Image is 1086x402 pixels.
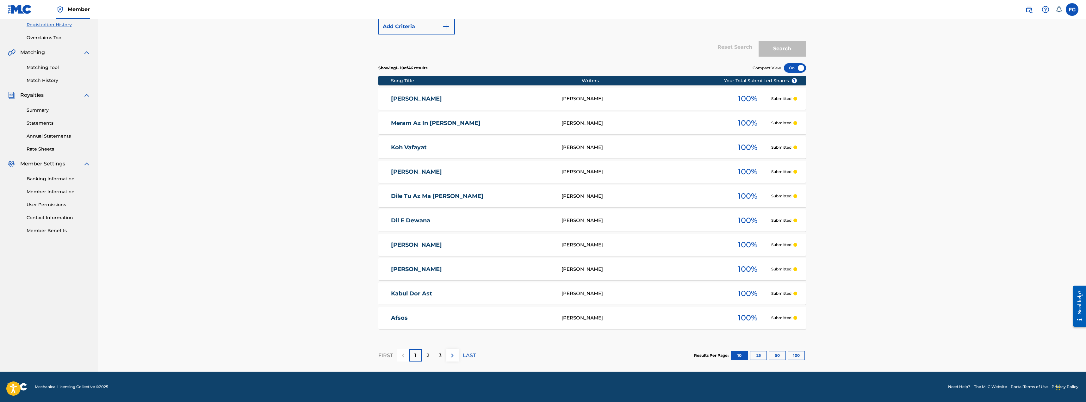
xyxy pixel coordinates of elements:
div: Виджет чата [1054,372,1086,402]
iframe: Chat Widget [1054,372,1086,402]
a: Annual Statements [27,133,90,139]
span: 100 % [738,288,757,299]
p: Showing 1 - 10 of 46 results [378,65,427,71]
div: [PERSON_NAME] [562,217,724,224]
div: [PERSON_NAME] [562,241,724,249]
div: [PERSON_NAME] [562,144,724,151]
a: Match History [27,77,90,84]
img: logo [8,383,27,391]
a: Overclaims Tool [27,34,90,41]
span: Your Total Submitted Shares [724,77,797,84]
a: Dil E Dewana [391,217,553,224]
button: Add Criteria [378,19,455,34]
a: Portal Terms of Use [1011,384,1048,390]
div: [PERSON_NAME] [562,168,724,176]
div: [PERSON_NAME] [562,290,724,297]
a: Privacy Policy [1052,384,1078,390]
a: [PERSON_NAME] [391,95,553,102]
div: Help [1039,3,1052,16]
div: [PERSON_NAME] [562,95,724,102]
button: 25 [750,351,767,360]
p: 3 [439,352,442,359]
p: Submitted [771,193,791,199]
p: Submitted [771,145,791,150]
span: Matching [20,49,45,56]
img: Member Settings [8,160,15,168]
img: right [449,352,456,359]
a: Afsos [391,314,553,322]
a: Dile Tu Az Ma [PERSON_NAME] [391,193,553,200]
span: 100 % [738,215,757,226]
a: [PERSON_NAME] [391,266,553,273]
span: 100 % [738,312,757,324]
a: Registration History [27,22,90,28]
button: 10 [731,351,748,360]
a: Kabul Dor Ast [391,290,553,297]
img: expand [83,160,90,168]
span: Member Settings [20,160,65,168]
a: Meram Az In [PERSON_NAME] [391,120,553,127]
span: Royalties [20,91,44,99]
div: Writers [582,77,744,84]
span: Compact View [753,65,781,71]
img: Top Rightsholder [56,6,64,13]
p: Submitted [771,218,791,223]
p: Submitted [771,242,791,248]
p: Submitted [771,315,791,321]
p: Submitted [771,266,791,272]
a: Summary [27,107,90,114]
span: 100 % [738,117,757,129]
span: 100 % [738,239,757,250]
div: [PERSON_NAME] [562,120,724,127]
a: Member Benefits [27,227,90,234]
div: [PERSON_NAME] [562,266,724,273]
p: Submitted [771,120,791,126]
button: 50 [769,351,786,360]
img: search [1025,6,1033,13]
span: Mechanical Licensing Collective © 2025 [35,384,108,390]
div: [PERSON_NAME] [562,193,724,200]
a: Public Search [1023,3,1035,16]
span: 100 % [738,190,757,202]
span: 100 % [738,166,757,177]
p: 1 [414,352,416,359]
a: Banking Information [27,176,90,182]
p: Submitted [771,291,791,296]
a: Member Information [27,189,90,195]
span: 100 % [738,93,757,104]
a: User Permissions [27,201,90,208]
img: 9d2ae6d4665cec9f34b9.svg [442,23,450,30]
p: LAST [463,352,476,359]
p: 2 [426,352,429,359]
div: User Menu [1066,3,1078,16]
a: Need Help? [948,384,970,390]
a: [PERSON_NAME] [391,241,553,249]
img: Matching [8,49,16,56]
span: ? [792,78,797,83]
a: [PERSON_NAME] [391,168,553,176]
div: Song Title [391,77,582,84]
p: Results Per Page: [694,353,730,358]
span: Member [68,6,90,13]
p: FIRST [378,352,393,359]
a: Statements [27,120,90,127]
a: Contact Information [27,214,90,221]
a: The MLC Website [974,384,1007,390]
div: Notifications [1056,6,1062,13]
a: Matching Tool [27,64,90,71]
div: [PERSON_NAME] [562,314,724,322]
span: 100 % [738,142,757,153]
iframe: Resource Center [1068,281,1086,331]
p: Submitted [771,96,791,102]
span: 100 % [738,263,757,275]
a: Koh Vafayat [391,144,553,151]
div: Перетащить [1056,378,1060,397]
img: MLC Logo [8,5,32,14]
a: Rate Sheets [27,146,90,152]
button: 100 [788,351,805,360]
p: Submitted [771,169,791,175]
img: expand [83,91,90,99]
img: expand [83,49,90,56]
